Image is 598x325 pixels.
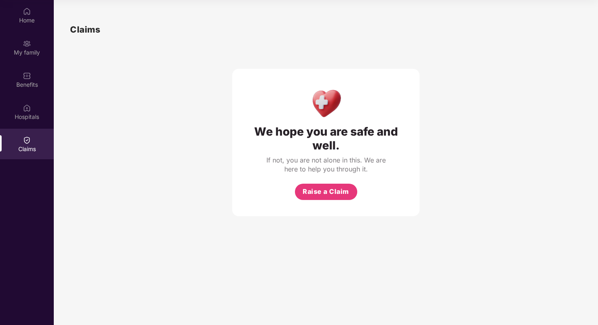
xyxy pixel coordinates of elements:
span: Raise a Claim [303,187,349,197]
img: Health Care [308,85,344,121]
img: svg+xml;base64,PHN2ZyB3aWR0aD0iMjAiIGhlaWdodD0iMjAiIHZpZXdCb3g9IjAgMCAyMCAyMCIgZmlsbD0ibm9uZSIgeG... [23,40,31,48]
h1: Claims [70,23,100,36]
img: svg+xml;base64,PHN2ZyBpZD0iSG9zcGl0YWxzIiB4bWxucz0iaHR0cDovL3d3dy53My5vcmcvMjAwMC9zdmciIHdpZHRoPS... [23,104,31,112]
img: svg+xml;base64,PHN2ZyBpZD0iQ2xhaW0iIHhtbG5zPSJodHRwOi8vd3d3LnczLm9yZy8yMDAwL3N2ZyIgd2lkdGg9IjIwIi... [23,136,31,144]
div: We hope you are safe and well. [248,125,403,152]
img: svg+xml;base64,PHN2ZyBpZD0iQmVuZWZpdHMiIHhtbG5zPSJodHRwOi8vd3d3LnczLm9yZy8yMDAwL3N2ZyIgd2lkdGg9Ij... [23,72,31,80]
div: If not, you are not alone in this. We are here to help you through it. [265,156,387,173]
button: Raise a Claim [295,184,357,200]
img: svg+xml;base64,PHN2ZyBpZD0iSG9tZSIgeG1sbnM9Imh0dHA6Ly93d3cudzMub3JnLzIwMDAvc3ZnIiB3aWR0aD0iMjAiIG... [23,7,31,15]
